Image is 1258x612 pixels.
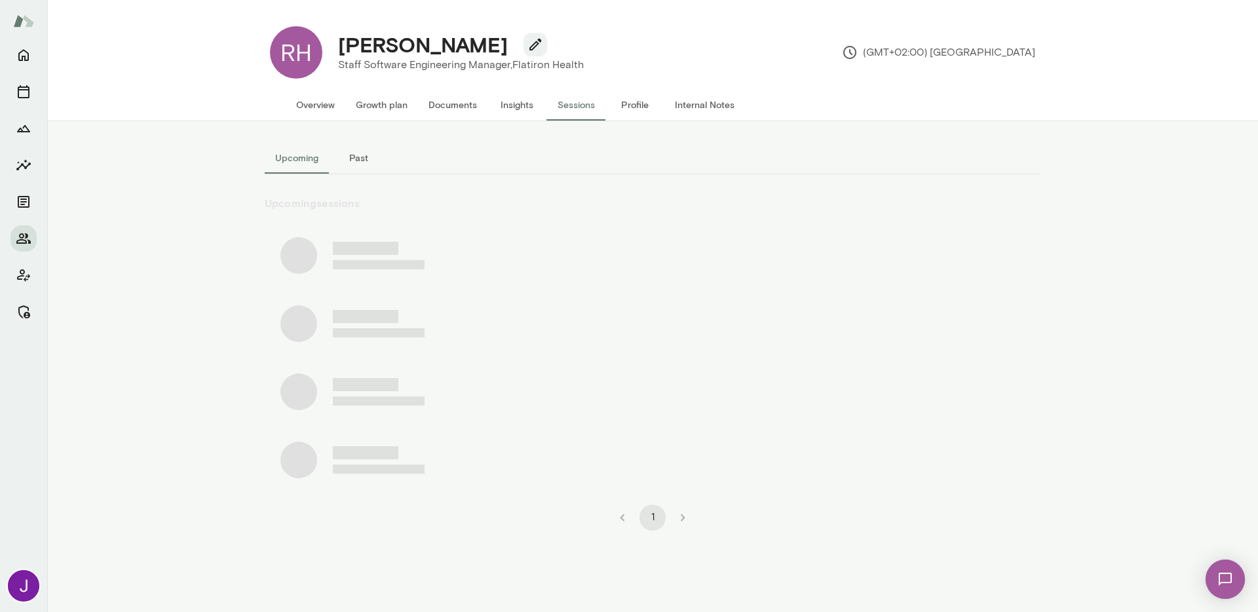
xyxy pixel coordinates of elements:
[329,142,388,174] button: Past
[605,89,664,121] button: Profile
[10,79,37,105] button: Sessions
[639,505,666,531] button: page 1
[338,57,584,73] p: Staff Software Engineering Manager, Flatiron Health
[8,570,39,602] img: Jocelyn Grodin
[345,89,418,121] button: Growth plan
[418,89,487,121] button: Documents
[265,195,1040,211] h6: Upcoming sessions
[265,494,1040,531] div: pagination
[10,262,37,288] button: Client app
[338,32,508,57] h4: [PERSON_NAME]
[10,152,37,178] button: Insights
[10,189,37,215] button: Documents
[10,115,37,142] button: Growth Plan
[265,142,1040,174] div: basic tabs example
[546,89,605,121] button: Sessions
[286,89,345,121] button: Overview
[607,505,698,531] nav: pagination navigation
[270,26,322,79] div: RH
[265,142,329,174] button: Upcoming
[10,299,37,325] button: Manage
[664,89,745,121] button: Internal Notes
[10,225,37,252] button: Members
[13,9,34,33] img: Mento
[10,42,37,68] button: Home
[842,45,1035,60] p: (GMT+02:00) [GEOGRAPHIC_DATA]
[487,89,546,121] button: Insights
